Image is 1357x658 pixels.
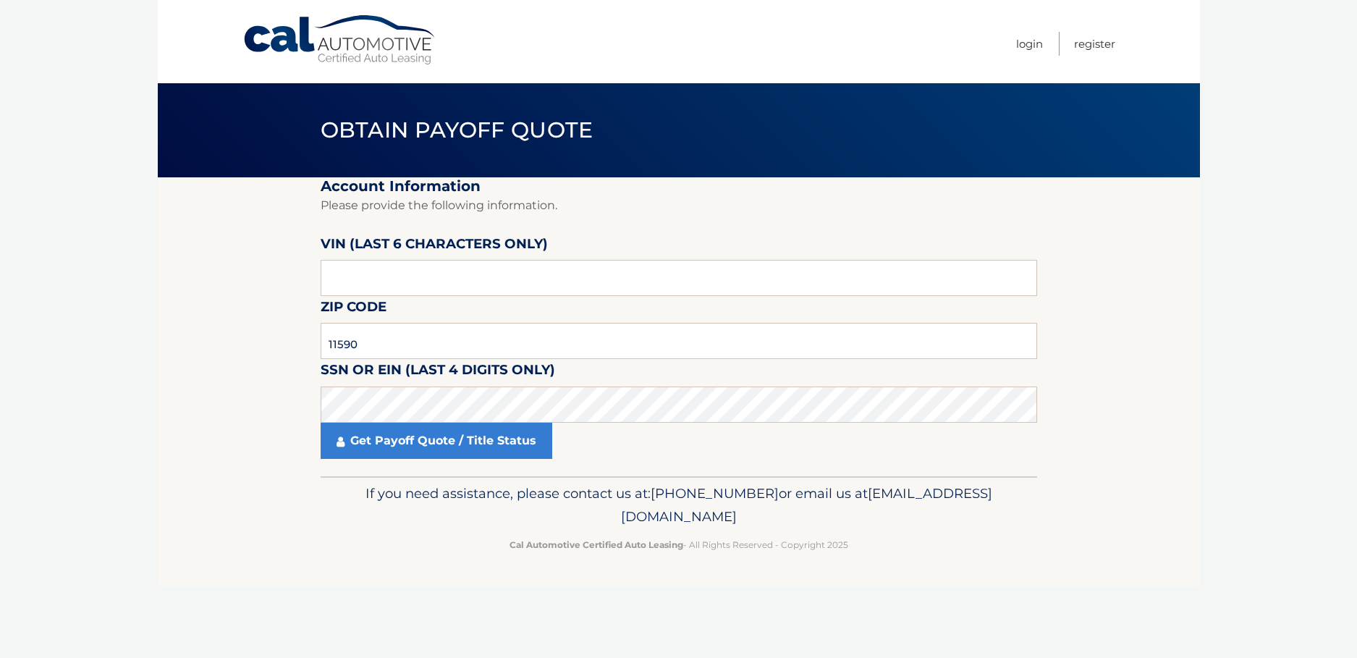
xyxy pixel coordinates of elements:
label: VIN (last 6 characters only) [321,233,548,260]
strong: Cal Automotive Certified Auto Leasing [510,539,683,550]
a: Cal Automotive [242,14,438,66]
a: Register [1074,32,1115,56]
a: Login [1016,32,1043,56]
label: Zip Code [321,296,386,323]
p: - All Rights Reserved - Copyright 2025 [330,537,1028,552]
p: Please provide the following information. [321,195,1037,216]
a: Get Payoff Quote / Title Status [321,423,552,459]
p: If you need assistance, please contact us at: or email us at [330,482,1028,528]
span: [PHONE_NUMBER] [651,485,779,502]
label: SSN or EIN (last 4 digits only) [321,359,555,386]
h2: Account Information [321,177,1037,195]
span: Obtain Payoff Quote [321,117,593,143]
